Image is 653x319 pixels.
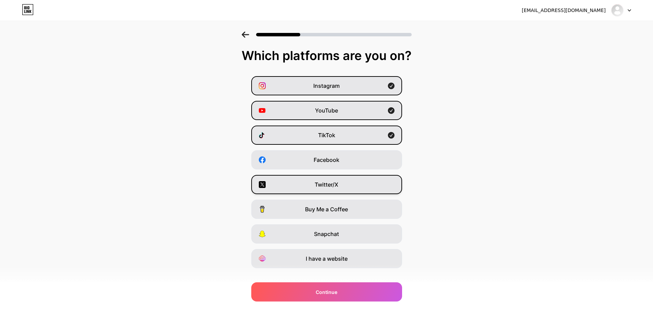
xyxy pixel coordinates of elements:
[318,131,335,139] span: TikTok
[315,106,338,115] span: YouTube
[305,205,348,213] span: Buy Me a Coffee
[7,49,646,62] div: Which platforms are you on?
[306,255,348,263] span: I have a website
[313,82,340,90] span: Instagram
[314,230,339,238] span: Snapchat
[314,156,339,164] span: Facebook
[611,4,624,17] img: carmenbabalu
[522,7,606,14] div: [EMAIL_ADDRESS][DOMAIN_NAME]
[315,180,338,189] span: Twitter/X
[316,288,337,296] span: Continue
